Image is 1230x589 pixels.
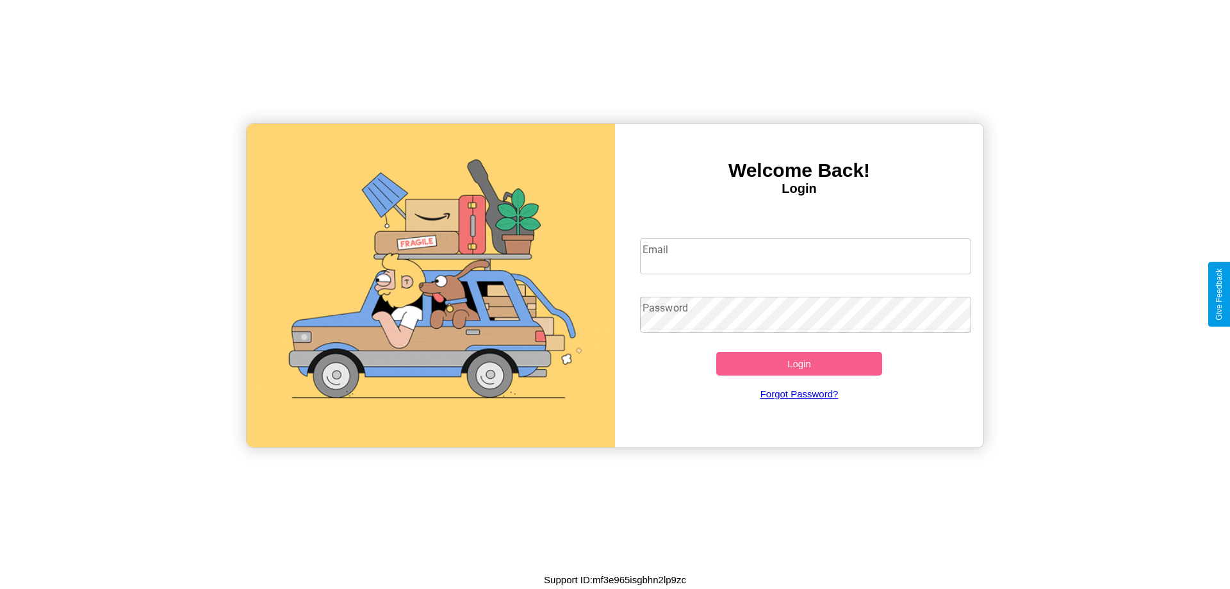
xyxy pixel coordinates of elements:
p: Support ID: mf3e965isgbhn2lp9zc [544,571,686,588]
button: Login [716,352,882,376]
a: Forgot Password? [634,376,965,412]
div: Give Feedback [1215,269,1224,320]
h4: Login [615,181,983,196]
img: gif [247,124,615,447]
h3: Welcome Back! [615,160,983,181]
